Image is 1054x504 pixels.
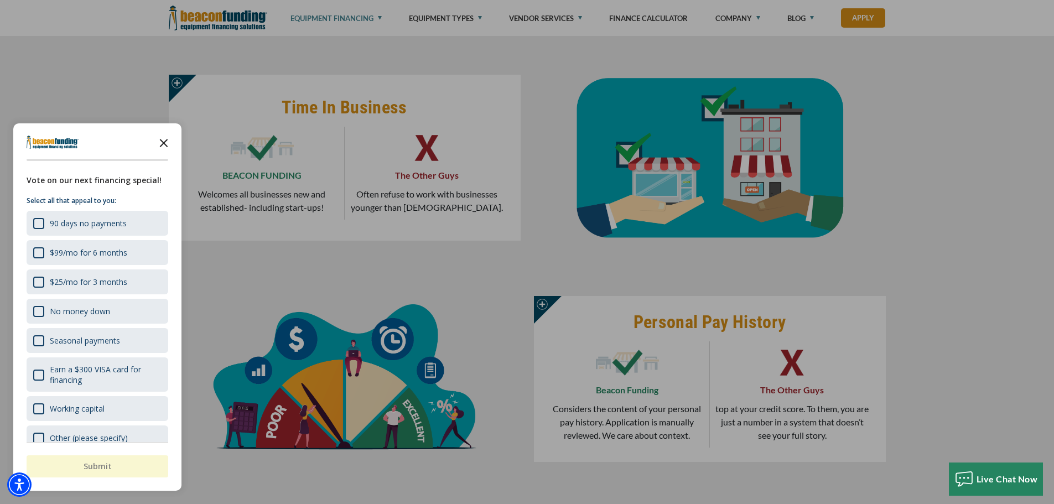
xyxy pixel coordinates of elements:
[50,218,127,228] div: 90 days no payments
[50,364,162,385] div: Earn a $300 VISA card for financing
[27,195,168,206] p: Select all that appeal to you:
[977,474,1038,484] span: Live Chat Now
[13,123,181,491] div: Survey
[7,472,32,497] div: Accessibility Menu
[50,306,110,316] div: No money down
[50,247,127,258] div: $99/mo for 6 months
[949,463,1043,496] button: Live Chat Now
[27,240,168,265] div: $99/mo for 6 months
[27,269,168,294] div: $25/mo for 3 months
[153,131,175,153] button: Close the survey
[50,433,128,443] div: Other (please specify)
[27,328,168,353] div: Seasonal payments
[27,455,168,477] button: Submit
[27,425,168,450] div: Other (please specify)
[27,357,168,392] div: Earn a $300 VISA card for financing
[50,403,105,414] div: Working capital
[50,335,120,346] div: Seasonal payments
[27,136,79,149] img: Company logo
[27,211,168,236] div: 90 days no payments
[27,174,168,186] div: Vote on our next financing special!
[27,396,168,421] div: Working capital
[27,299,168,324] div: No money down
[50,277,127,287] div: $25/mo for 3 months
